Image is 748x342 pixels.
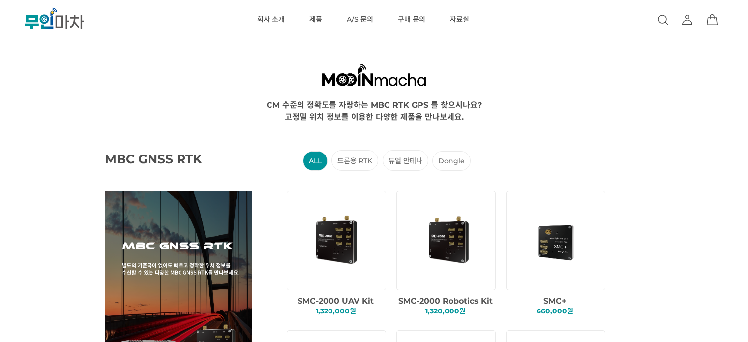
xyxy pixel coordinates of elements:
[537,307,573,315] span: 660,000원
[296,198,380,282] img: 1ee78b6ef8b89e123d6f4d8a617f2cc2.png
[543,296,567,306] span: SMC+
[432,151,471,171] li: Dongle
[298,296,374,306] span: SMC-2000 UAV Kit
[303,151,328,171] li: ALL
[406,198,490,282] img: dd1389de6ba74b56ed1c86d804b0ca77.png
[105,152,228,166] span: MBC GNSS RTK
[30,98,718,122] div: CM 수준의 정확도를 자랑하는 MBC RTK GPS 를 찾으시나요? 고정밀 위치 정보를 이용한 다양한 제품을 만나보세요.
[316,307,356,315] span: 1,320,000원
[383,150,428,171] li: 듀얼 안테나
[331,150,378,171] li: 드론용 RTK
[515,198,599,282] img: f8268eb516eb82712c4b199d88f6799e.png
[425,307,466,315] span: 1,320,000원
[398,296,493,306] span: SMC-2000 Robotics Kit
